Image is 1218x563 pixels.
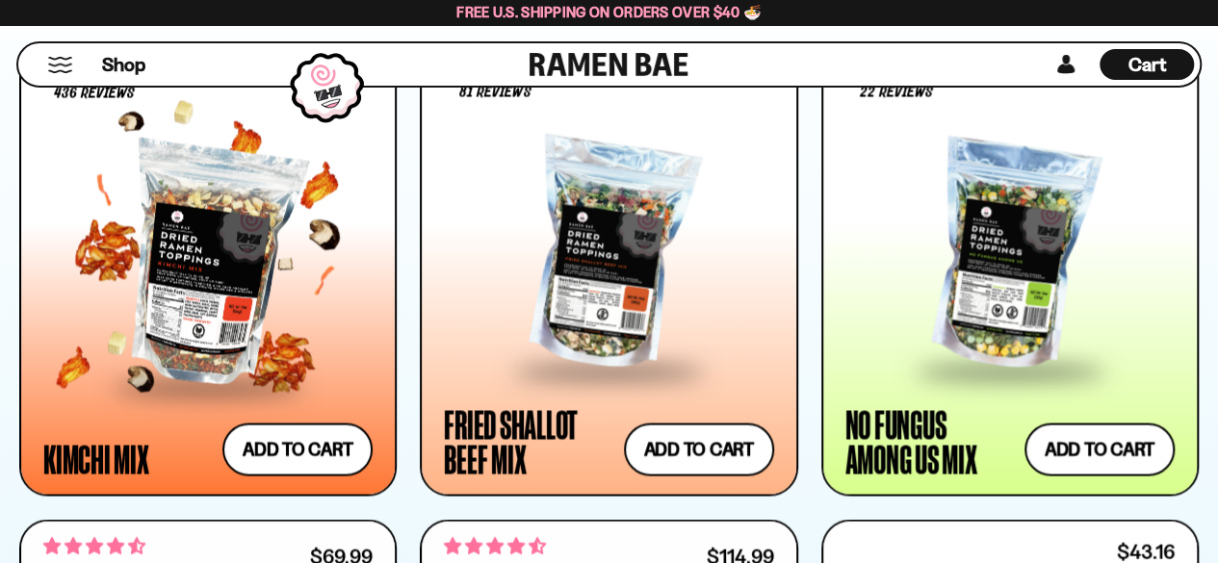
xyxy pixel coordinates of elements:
[1100,43,1194,86] div: Cart
[444,533,546,558] span: 4.63 stars
[1128,53,1166,76] span: Cart
[456,3,762,21] span: Free U.S. Shipping on Orders over $40 🍜
[1117,542,1175,560] div: $43.16
[222,422,373,475] button: Add to cart
[102,52,145,78] span: Shop
[102,49,145,80] a: Shop
[1024,422,1175,475] button: Add to cart
[845,406,1015,475] div: No Fungus Among Us Mix
[420,41,797,496] a: 4.83 stars 81 reviews $31.99 Fried Shallot Beef Mix Add to cart
[43,441,149,475] div: Kimchi Mix
[43,533,145,558] span: 4.71 stars
[19,41,397,496] a: 4.76 stars 436 reviews $25.99 Kimchi Mix Add to cart
[821,41,1199,496] a: 4.82 stars 22 reviews $24.99 No Fungus Among Us Mix Add to cart
[47,57,73,73] button: Mobile Menu Trigger
[444,406,613,475] div: Fried Shallot Beef Mix
[624,422,774,475] button: Add to cart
